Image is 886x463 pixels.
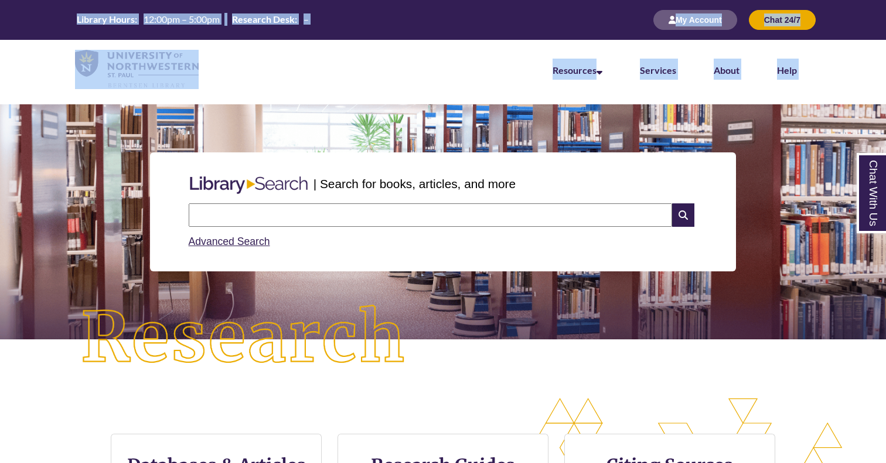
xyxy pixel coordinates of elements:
th: Research Desk: [227,13,299,26]
span: – [304,13,309,25]
i: Search [672,203,694,227]
button: My Account [653,10,737,30]
a: Help [777,64,797,76]
table: Hours Today [72,13,313,26]
button: Chat 24/7 [749,10,816,30]
a: About [714,64,740,76]
th: Library Hours: [72,13,139,26]
img: Libary Search [184,172,313,199]
a: Services [640,64,676,76]
p: | Search for books, articles, and more [313,175,516,193]
a: Chat 24/7 [749,15,816,25]
img: Research [45,269,443,407]
a: Hours Today [72,13,313,27]
a: My Account [653,15,737,25]
img: UNWSP Library Logo [75,50,199,89]
a: Resources [553,64,602,76]
a: Advanced Search [189,236,270,247]
span: 12:00pm – 5:00pm [144,13,220,25]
